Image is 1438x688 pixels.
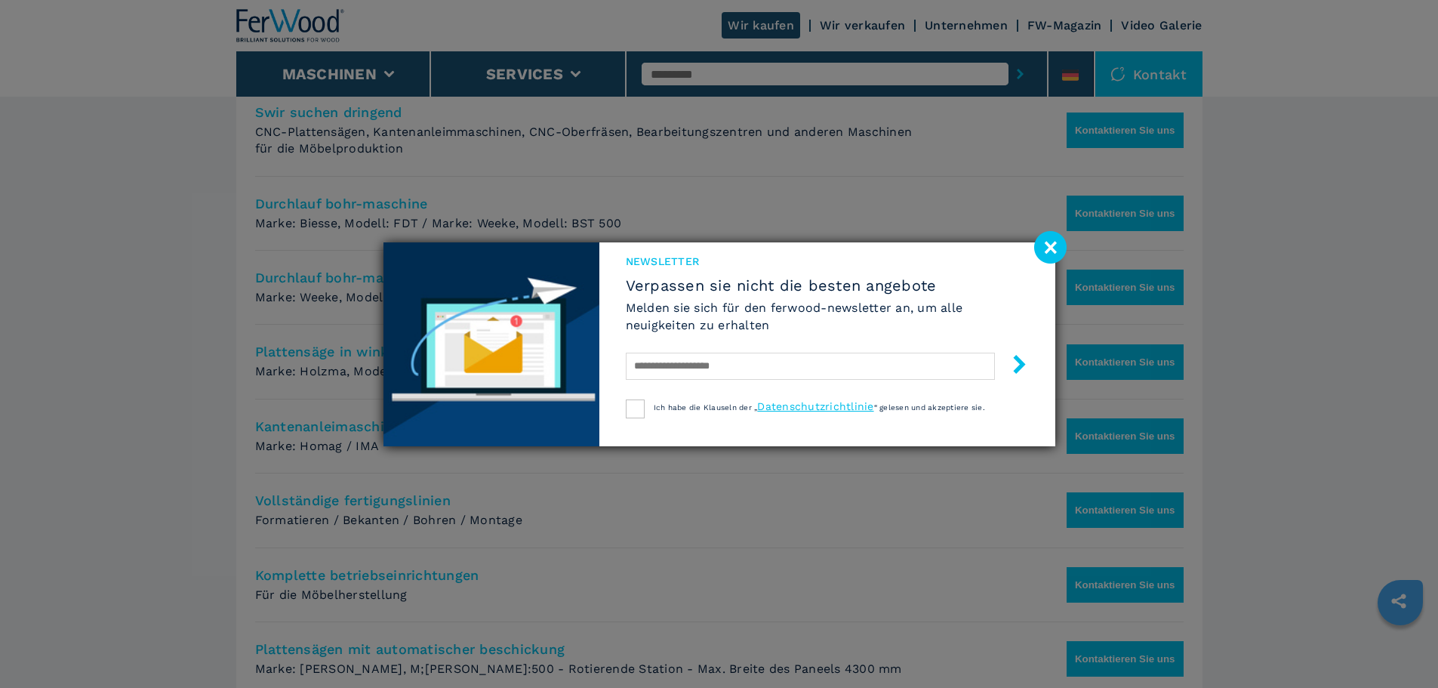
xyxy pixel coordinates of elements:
span: Verpassen sie nicht die besten angebote [626,276,1029,295]
a: Datenschutzrichtlinie [757,400,873,412]
img: Newsletter image [383,242,599,446]
button: submit-button [995,349,1029,384]
span: Ich habe die Klauseln der „ [654,403,758,412]
h6: Melden sie sich für den ferwood-newsletter an, um alle neuigkeiten zu erhalten [626,299,1029,334]
span: “ gelesen und akzeptiere sie. [874,403,985,412]
span: Newsletter [626,254,1029,269]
